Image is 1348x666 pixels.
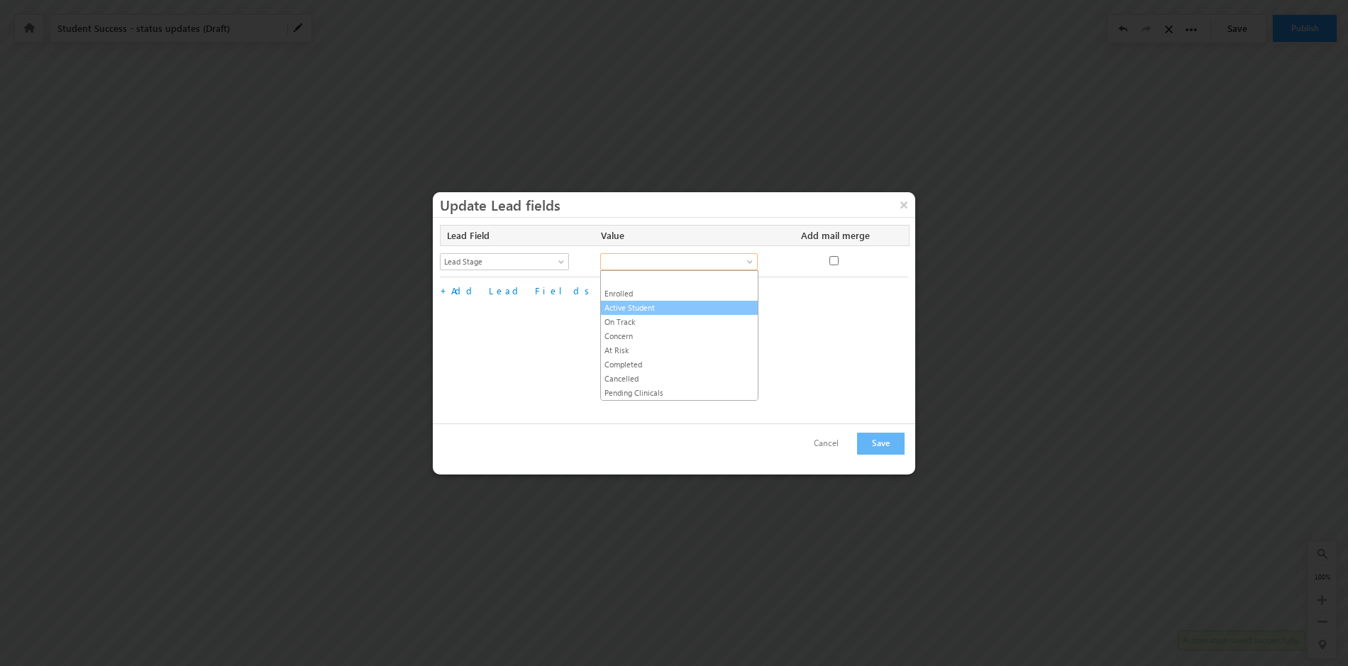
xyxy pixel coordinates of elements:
[601,344,758,357] a: At Risk
[601,226,789,245] div: Value
[893,192,915,217] button: ×
[440,253,569,270] a: Lead Stage
[441,255,556,268] span: Lead Stage
[601,387,758,399] a: Pending Clinicals
[857,433,905,455] button: Save
[601,301,758,314] a: Active Student
[601,330,758,343] a: Concern
[800,433,853,454] button: Cancel
[601,358,758,371] a: Completed
[451,284,595,296] a: Add Lead Fields
[601,287,758,300] a: Enrolled
[440,284,908,297] div: +
[441,226,589,245] div: Lead Field
[601,316,758,328] a: On Track
[440,192,915,217] h3: Update Lead fields
[601,372,758,385] a: Cancelled
[801,226,909,245] div: Add mail merge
